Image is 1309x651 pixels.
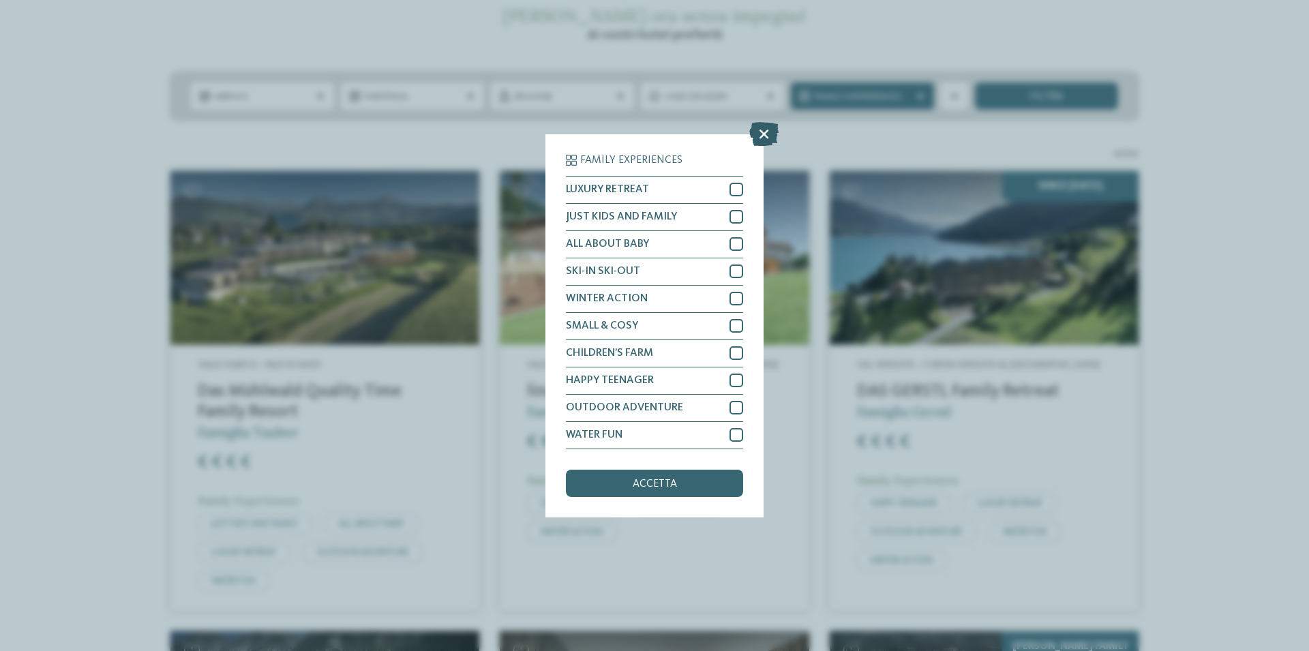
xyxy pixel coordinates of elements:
span: HAPPY TEENAGER [566,375,654,386]
span: SMALL & COSY [566,320,638,331]
span: CHILDREN’S FARM [566,348,653,359]
span: ALL ABOUT BABY [566,239,649,249]
span: accetta [633,479,677,489]
span: JUST KIDS AND FAMILY [566,211,677,222]
span: OUTDOOR ADVENTURE [566,402,683,413]
span: WATER FUN [566,429,622,440]
span: WINTER ACTION [566,293,648,304]
span: Family Experiences [580,155,682,166]
span: LUXURY RETREAT [566,184,649,195]
span: SKI-IN SKI-OUT [566,266,640,277]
